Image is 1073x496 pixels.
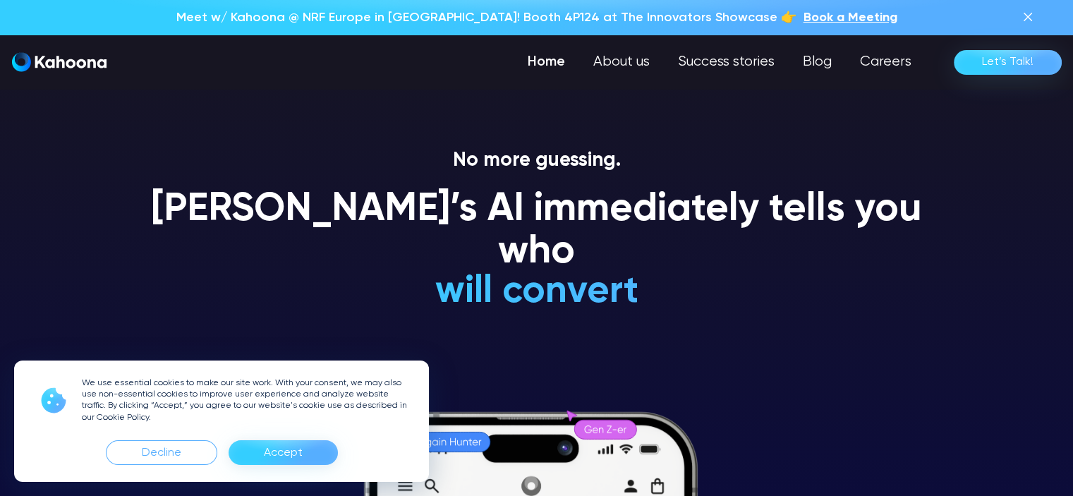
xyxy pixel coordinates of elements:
span: Book a Meeting [804,11,897,24]
div: Decline [106,440,217,465]
p: Meet w/ Kahoona @ NRF Europe in [GEOGRAPHIC_DATA]! Booth 4P124 at The Innovators Showcase 👉 [176,8,796,27]
div: Let’s Talk! [982,51,1033,73]
a: Book a Meeting [804,8,897,27]
a: Success stories [664,48,789,76]
a: Blog [789,48,846,76]
h1: [PERSON_NAME]’s AI immediately tells you who [135,189,939,273]
a: About us [579,48,664,76]
div: Accept [264,442,303,464]
a: Let’s Talk! [954,50,1062,75]
div: Accept [229,440,338,465]
p: No more guessing. [135,149,939,173]
img: Kahoona logo white [12,52,107,72]
a: Home [514,48,579,76]
h1: is a loyal customer [329,265,744,306]
a: Careers [846,48,926,76]
p: We use essential cookies to make our site work. With your consent, we may also use non-essential ... [82,377,412,423]
g: Gen Z-er [584,425,626,433]
a: home [12,52,107,73]
h1: will convert [329,307,744,349]
div: Decline [142,442,181,464]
